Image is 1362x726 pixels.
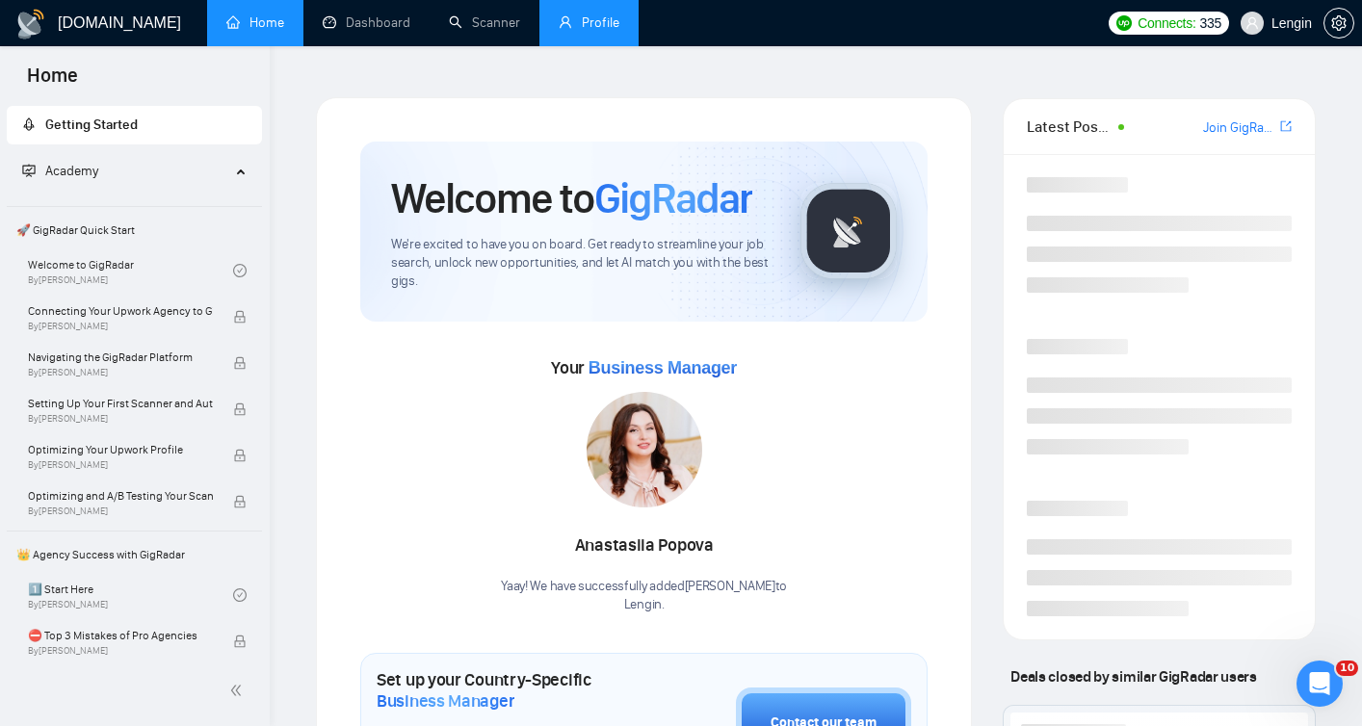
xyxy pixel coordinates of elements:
span: 335 [1199,13,1220,34]
span: Home [12,62,93,102]
a: Join GigRadar Slack Community [1203,117,1276,139]
a: 1️⃣ Start HereBy[PERSON_NAME] [28,574,233,616]
span: Business Manager [589,358,737,377]
iframe: Intercom live chat [1297,661,1343,707]
h1: Set up your Country-Specific [377,669,640,712]
a: searchScanner [449,14,520,31]
span: By [PERSON_NAME] [28,413,213,425]
a: dashboardDashboard [323,14,410,31]
span: rocket [22,117,36,131]
span: 👑 Agency Success with GigRadar [9,535,260,574]
span: By [PERSON_NAME] [28,506,213,517]
img: gigradar-logo.png [800,183,897,279]
span: lock [233,495,247,508]
span: Academy [22,163,98,179]
img: upwork-logo.png [1116,15,1132,31]
span: GigRadar [594,172,752,224]
span: fund-projection-screen [22,164,36,177]
span: double-left [229,681,249,700]
span: We're excited to have you on board. Get ready to streamline your job search, unlock new opportuni... [391,236,770,291]
span: Setting Up Your First Scanner and Auto-Bidder [28,394,213,413]
span: lock [233,635,247,648]
span: user [1245,16,1259,30]
span: lock [233,310,247,324]
span: Getting Started [45,117,138,133]
div: Yaay! We have successfully added [PERSON_NAME] to [501,578,787,614]
span: 🚀 GigRadar Quick Start [9,211,260,249]
span: check-circle [233,588,247,602]
span: Business Manager [377,690,514,712]
span: By [PERSON_NAME] [28,459,213,471]
span: By [PERSON_NAME] [28,367,213,378]
span: Navigating the GigRadar Platform [28,348,213,367]
span: export [1280,118,1292,134]
a: setting [1323,15,1354,31]
a: homeHome [226,14,284,31]
span: Connects: [1138,13,1195,34]
h1: Welcome to [391,172,752,224]
span: Connecting Your Upwork Agency to GigRadar [28,301,213,321]
span: By [PERSON_NAME] [28,645,213,657]
span: lock [233,356,247,370]
span: lock [233,402,247,416]
span: Academy [45,163,98,179]
img: 1686131229812-7.jpg [587,392,702,507]
span: Latest Posts from the GigRadar Community [1027,115,1113,139]
p: Lengin . [501,596,787,614]
img: logo [15,9,46,39]
li: Getting Started [7,106,262,144]
span: By [PERSON_NAME] [28,321,213,332]
a: userProfile [559,14,619,31]
span: 10 [1336,661,1358,676]
span: Optimizing and A/B Testing Your Scanner for Better Results [28,486,213,506]
span: Optimizing Your Upwork Profile [28,440,213,459]
span: check-circle [233,264,247,277]
span: Your [551,357,737,378]
div: Anastasiia Popova [501,530,787,562]
span: Deals closed by similar GigRadar users [1003,660,1264,693]
a: export [1280,117,1292,136]
span: ⛔ Top 3 Mistakes of Pro Agencies [28,626,213,645]
a: Welcome to GigRadarBy[PERSON_NAME] [28,249,233,292]
span: lock [233,449,247,462]
span: setting [1324,15,1353,31]
button: setting [1323,8,1354,39]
